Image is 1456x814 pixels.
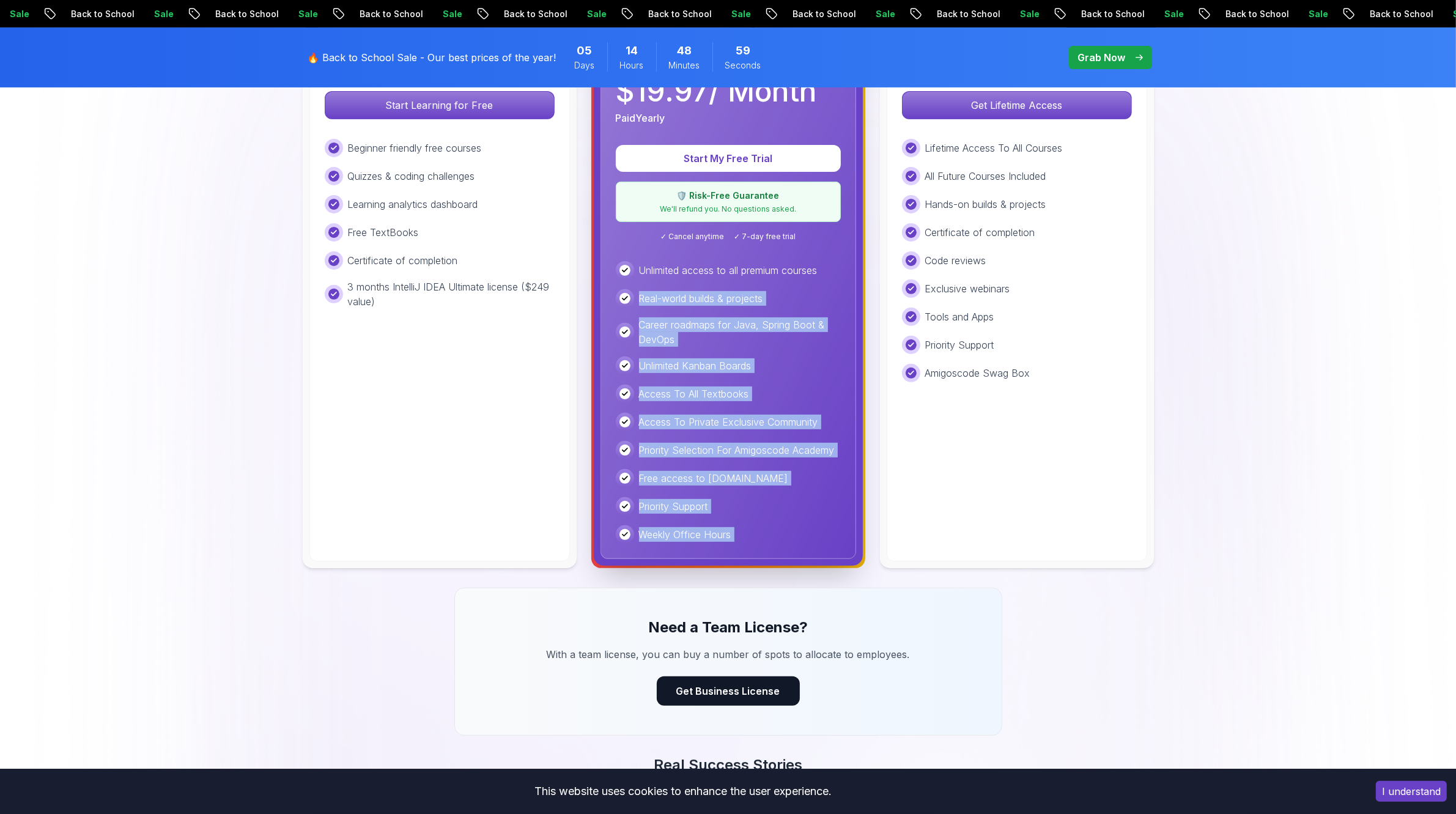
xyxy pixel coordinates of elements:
h3: Need a Team License? [484,618,972,637]
span: 59 Seconds [736,42,750,59]
h3: Real Success Stories [300,755,1156,775]
p: Back to School [490,8,574,20]
p: Certificate of completion [348,253,458,268]
p: Free TextBooks [348,225,419,240]
span: ✓ Cancel anytime [660,232,724,242]
p: Priority Selection For Amigoscode Academy [639,443,835,457]
p: Start Learning for Free [325,92,554,119]
p: $ 19.97 / Month [616,76,817,106]
p: With a team license, you can buy a number of spots to allocate to employees. [523,647,934,662]
p: Sale [1295,8,1334,20]
p: All Future Courses Included [925,169,1046,183]
a: Get Lifetime Access [902,99,1132,111]
p: 3 months IntelliJ IDEA Ultimate license ($249 value) [348,279,555,309]
p: Certificate of completion [925,225,1035,240]
p: Start My Free Trial [630,151,826,166]
a: Get Business License [657,685,800,697]
p: Sale [141,8,180,20]
button: Start Learning for Free [325,91,555,119]
p: 🔥 Back to School Sale - Our best prices of the year! [308,50,556,65]
p: Back to School [635,8,718,20]
span: 5 Days [577,42,593,59]
p: Back to School [923,8,1007,20]
p: 🛡️ Risk-Free Guarantee [624,190,833,202]
p: Access To Private Exclusive Community [639,415,818,429]
span: ✓ 7-day free trial [734,232,796,242]
button: Get Lifetime Access [902,91,1132,119]
p: Unlimited Kanban Boards [639,358,752,373]
p: Quizzes & coding challenges [348,169,475,183]
p: Sale [718,8,757,20]
p: Lifetime Access To All Courses [925,141,1063,155]
p: Sale [574,8,613,20]
p: We'll refund you. No questions asked. [624,204,833,214]
p: Real-world builds & projects [639,291,763,306]
p: Sale [1151,8,1190,20]
p: Amigoscode Swag Box [925,366,1030,380]
button: Accept cookies [1376,781,1447,802]
span: Hours [620,59,644,72]
span: 14 Hours [626,42,638,59]
p: Free access to [DOMAIN_NAME] [639,471,788,486]
p: Back to School [202,8,285,20]
span: Minutes [669,59,700,72]
p: Hands-on builds & projects [925,197,1046,212]
p: Back to School [1212,8,1295,20]
p: Sale [862,8,901,20]
span: Days [575,59,595,72]
span: 48 Minutes [677,42,692,59]
p: Access To All Textbooks [639,387,749,401]
p: Tools and Apps [925,309,994,324]
p: Back to School [346,8,429,20]
p: Weekly Office Hours [639,527,731,542]
span: Seconds [725,59,761,72]
p: Priority Support [925,338,994,352]
p: Back to School [1068,8,1151,20]
a: Start Learning for Free [325,99,555,111]
p: Get Lifetime Access [903,92,1131,119]
button: Start My Free Trial [616,145,841,172]
p: Code reviews [925,253,986,268]
p: Exclusive webinars [925,281,1010,296]
button: Get Business License [657,676,800,706]
p: Paid Yearly [616,111,665,125]
p: Career roadmaps for Java, Spring Boot & DevOps [639,317,841,347]
p: Grab Now [1078,50,1126,65]
p: Sale [285,8,324,20]
a: Start My Free Trial [616,152,841,165]
p: Unlimited access to all premium courses [639,263,818,278]
p: Sale [1007,8,1046,20]
p: Priority Support [639,499,708,514]
p: Sale [429,8,468,20]
p: Back to School [57,8,141,20]
div: This website uses cookies to enhance the user experience. [9,778,1358,805]
p: Back to School [1356,8,1439,20]
p: Back to School [779,8,862,20]
p: Beginner friendly free courses [348,141,482,155]
p: Learning analytics dashboard [348,197,478,212]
